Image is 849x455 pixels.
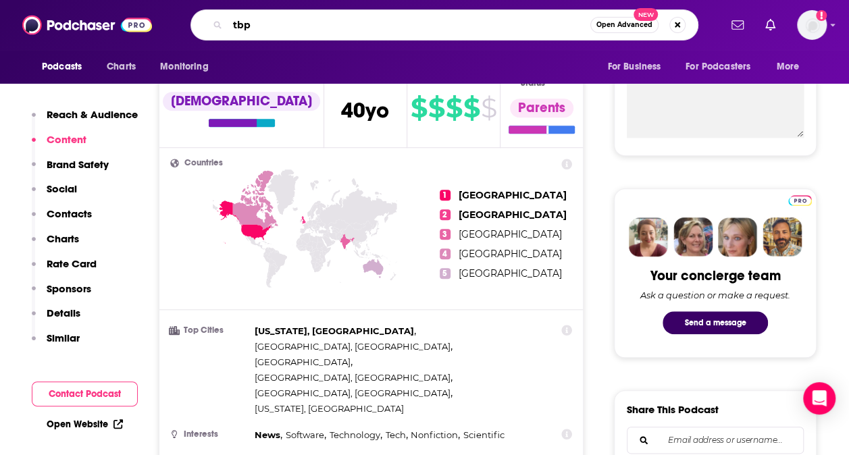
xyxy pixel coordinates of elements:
span: , [255,427,282,443]
span: $ [463,97,480,119]
button: Charts [32,232,79,257]
span: $ [481,97,496,119]
span: , [255,370,453,385]
button: Content [32,133,86,158]
button: Social [32,182,77,207]
button: Reach & Audience [32,108,138,133]
button: open menu [767,54,817,80]
div: Search followers [627,427,804,454]
span: [US_STATE], [GEOGRAPHIC_DATA] [255,403,404,414]
button: Sponsors [32,282,91,307]
span: [GEOGRAPHIC_DATA], [GEOGRAPHIC_DATA] [255,387,451,398]
div: Search podcasts, credits, & more... [190,9,698,41]
h3: Share This Podcast [627,403,719,416]
img: Podchaser Pro [788,195,812,206]
input: Email address or username... [638,427,792,453]
span: 1 [440,190,451,200]
p: Rate Card [47,257,97,270]
a: Pro website [788,193,812,206]
span: , [255,339,453,354]
button: Send a message [663,311,768,334]
span: Technology [330,429,380,440]
span: Software [286,429,324,440]
button: open menu [677,54,770,80]
button: Rate Card [32,257,97,282]
button: Details [32,306,80,331]
p: Charts [47,232,79,245]
p: Content [47,133,86,146]
button: open menu [598,54,677,80]
button: open menu [151,54,226,80]
svg: Add a profile image [816,10,827,21]
span: $ [411,97,427,119]
span: , [286,427,326,443]
button: Show profile menu [797,10,827,40]
a: Charts [98,54,144,80]
span: Open Advanced [596,22,652,28]
p: Details [47,306,80,319]
span: $ [446,97,462,119]
div: Your concierge team [650,267,781,284]
span: Parental Status [521,70,559,88]
span: Tech [385,429,405,440]
a: Show notifications dropdown [726,14,749,36]
span: News [255,429,280,440]
button: Brand Safety [32,158,109,183]
button: open menu [32,54,99,80]
span: [GEOGRAPHIC_DATA] [459,189,567,201]
span: 3 [440,229,451,240]
p: Reach & Audience [47,108,138,121]
span: Monitoring [160,57,208,76]
span: Nonfiction [411,429,458,440]
span: , [255,385,453,401]
span: Countries [184,159,223,167]
span: , [255,354,353,370]
div: [DEMOGRAPHIC_DATA] [163,92,320,111]
span: , [411,427,460,443]
h3: Interests [170,430,249,439]
span: 5 [440,268,451,279]
span: Logged in as Morgan16 [797,10,827,40]
span: 2 [440,209,451,220]
span: New [634,8,658,21]
span: , [385,427,407,443]
span: 40 yo [341,97,389,124]
span: [GEOGRAPHIC_DATA], [GEOGRAPHIC_DATA] [255,372,451,383]
p: Brand Safety [47,158,109,171]
span: More [777,57,800,76]
span: [GEOGRAPHIC_DATA], [GEOGRAPHIC_DATA] [255,341,451,352]
div: Parents [510,99,573,117]
span: , [255,323,416,339]
span: Podcasts [42,57,82,76]
span: For Business [607,57,661,76]
span: [GEOGRAPHIC_DATA] [459,267,562,279]
span: Charts [107,57,136,76]
img: Jules Profile [718,217,757,257]
span: [GEOGRAPHIC_DATA] [459,228,562,240]
div: Open Intercom Messenger [803,382,835,414]
span: $ [428,97,444,119]
span: , [330,427,382,443]
button: Contacts [32,207,92,232]
img: Jon Profile [763,217,802,257]
p: Social [47,182,77,195]
img: User Profile [797,10,827,40]
input: Search podcasts, credits, & more... [228,14,590,36]
img: Barbara Profile [673,217,713,257]
span: [US_STATE], [GEOGRAPHIC_DATA] [255,325,414,336]
button: Open AdvancedNew [590,17,659,33]
button: Contact Podcast [32,381,138,406]
p: Sponsors [47,282,91,295]
div: Ask a question or make a request. [640,290,790,300]
a: Show notifications dropdown [760,14,781,36]
span: 4 [440,248,451,259]
a: Open Website [47,419,123,430]
span: Scientific [463,429,505,440]
h3: Top Cities [170,326,249,335]
p: Contacts [47,207,92,220]
span: [GEOGRAPHIC_DATA] [459,209,567,221]
button: Similar [32,331,80,356]
img: Sydney Profile [629,217,668,257]
img: Podchaser - Follow, Share and Rate Podcasts [22,12,152,38]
